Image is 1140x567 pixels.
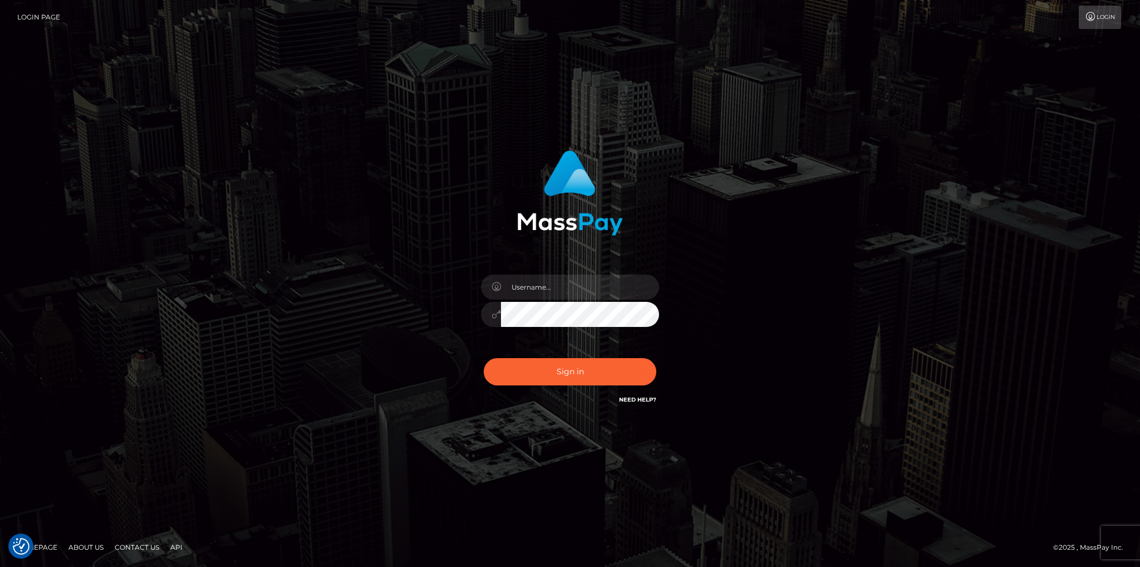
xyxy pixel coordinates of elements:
[1053,541,1132,554] div: © 2025 , MassPay Inc.
[110,539,164,556] a: Contact Us
[517,150,623,236] img: MassPay Login
[64,539,108,556] a: About Us
[17,6,60,29] a: Login Page
[484,358,656,385] button: Sign in
[501,275,659,300] input: Username...
[619,396,656,403] a: Need Help?
[166,539,187,556] a: API
[13,538,30,555] img: Revisit consent button
[1079,6,1121,29] a: Login
[13,538,30,555] button: Consent Preferences
[12,539,62,556] a: Homepage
